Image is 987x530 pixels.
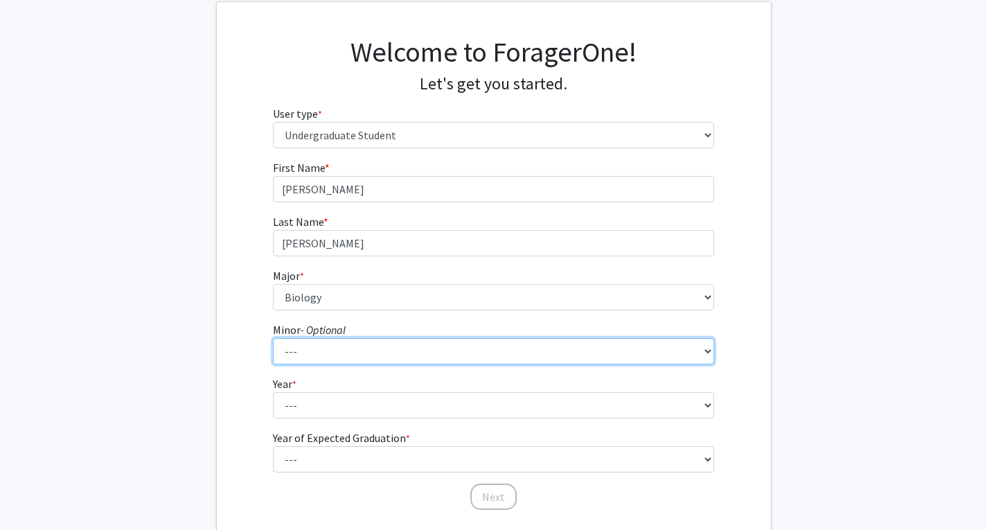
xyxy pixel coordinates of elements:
h1: Welcome to ForagerOne! [273,35,714,69]
i: - Optional [301,323,346,337]
label: Major [273,267,304,284]
label: Year of Expected Graduation [273,430,410,446]
label: Minor [273,321,346,338]
label: User type [273,105,322,122]
iframe: Chat [10,468,59,520]
span: First Name [273,161,325,175]
label: Year [273,376,296,392]
h4: Let's get you started. [273,74,714,94]
button: Next [470,484,517,510]
span: Last Name [273,215,323,229]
